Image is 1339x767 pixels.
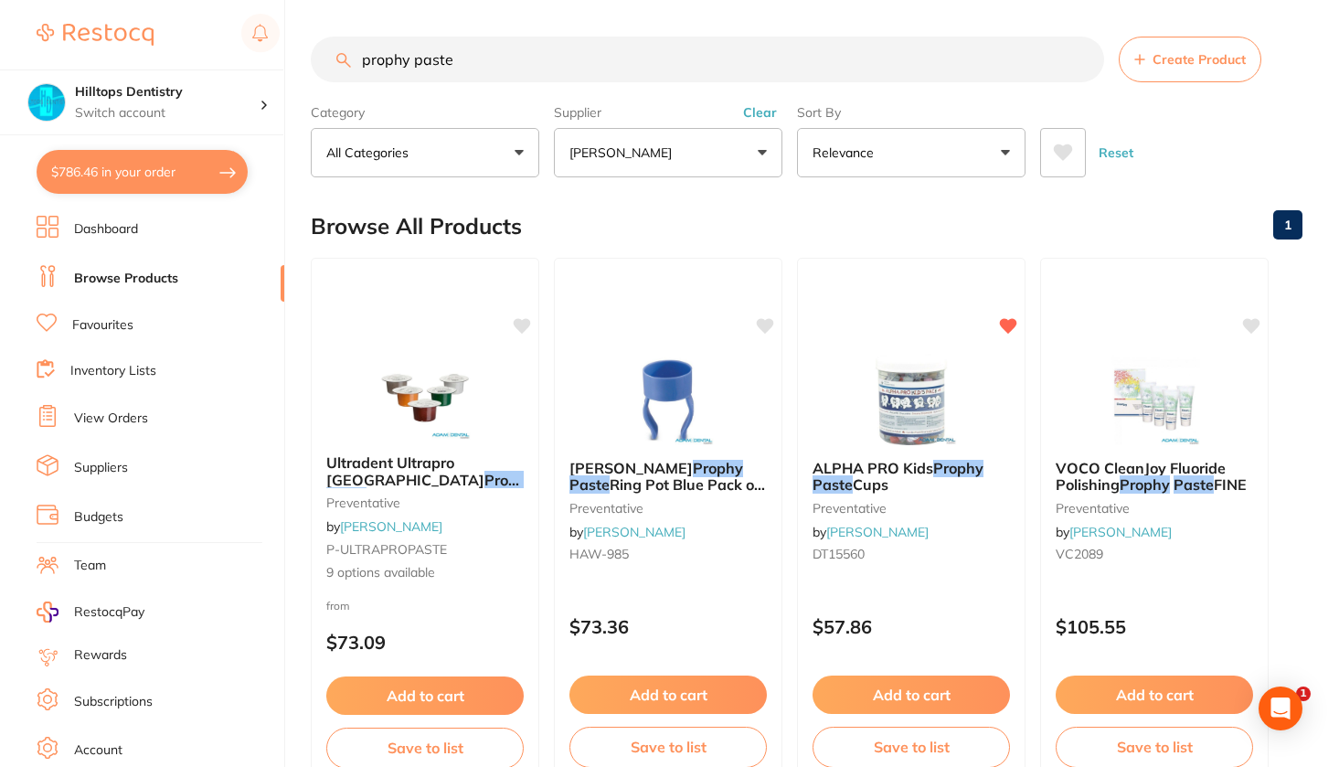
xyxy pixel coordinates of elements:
[311,214,522,240] h2: Browse All Products
[326,599,350,613] span: from
[1119,37,1261,82] button: Create Product
[797,128,1026,177] button: Relevance
[37,602,144,623] a: RestocqPay
[569,459,693,477] span: [PERSON_NAME]
[326,453,484,488] span: Ultradent Ultrapro [GEOGRAPHIC_DATA]
[326,632,524,653] p: $73.09
[797,104,1026,121] label: Sort By
[813,676,1010,714] button: Add to cart
[74,220,138,239] a: Dashboard
[326,487,367,506] em: Paste
[37,602,58,623] img: RestocqPay
[74,557,106,575] a: Team
[1214,475,1247,494] span: FINE
[74,459,128,477] a: Suppliers
[74,508,123,527] a: Budgets
[569,546,629,562] span: HAW-985
[569,501,767,516] small: preventative
[74,741,122,760] a: Account
[1174,475,1214,494] em: Paste
[75,104,260,123] p: Switch account
[74,603,144,622] span: RestocqPay
[1056,524,1172,540] span: by
[1153,52,1246,67] span: Create Product
[693,459,743,477] em: Prophy
[852,354,971,445] img: ALPHA PRO Kids Prophy Paste Cups
[569,727,767,767] button: Save to list
[74,410,148,428] a: View Orders
[1095,354,1214,445] img: VOCO CleanJoy Fluoride Polishing Prophy Paste FINE
[74,270,178,288] a: Browse Products
[326,676,524,715] button: Add to cart
[554,128,782,177] button: [PERSON_NAME]
[813,475,853,494] em: Paste
[813,144,881,162] p: Relevance
[813,459,933,477] span: ALPHA PRO Kids
[326,564,524,582] span: 9 options available
[609,354,728,445] img: HAWE Prophy Paste Ring Pot Blue Pack of 100
[311,128,539,177] button: All Categories
[1120,475,1170,494] em: Prophy
[813,546,865,562] span: DT15560
[1056,501,1253,516] small: preventative
[1296,687,1311,701] span: 1
[569,460,767,494] b: HAWE Prophy Paste Ring Pot Blue Pack of 100
[933,459,983,477] em: Prophy
[484,471,535,489] em: Prophy
[74,646,127,665] a: Rewards
[813,460,1010,494] b: ALPHA PRO Kids Prophy Paste Cups
[1069,524,1172,540] a: [PERSON_NAME]
[37,150,248,194] button: $786.46 in your order
[1056,546,1103,562] span: VC2089
[1056,459,1226,494] span: VOCO CleanJoy Fluoride Polishing
[1056,616,1253,637] p: $105.55
[569,524,685,540] span: by
[569,475,765,510] span: Ring Pot Blue Pack of 100
[326,144,416,162] p: All Categories
[1273,207,1302,243] a: 1
[340,518,442,535] a: [PERSON_NAME]
[853,475,888,494] span: Cups
[1259,687,1302,730] div: Open Intercom Messenger
[813,616,1010,637] p: $57.86
[813,501,1010,516] small: preventative
[326,541,447,558] span: P-ULTRAPROPASTE
[569,676,767,714] button: Add to cart
[1056,727,1253,767] button: Save to list
[813,727,1010,767] button: Save to list
[311,37,1104,82] input: Search Products
[1056,460,1253,494] b: VOCO CleanJoy Fluoride Polishing Prophy Paste FINE
[813,524,929,540] span: by
[74,693,153,711] a: Subscriptions
[1056,676,1253,714] button: Add to cart
[569,144,679,162] p: [PERSON_NAME]
[311,104,539,121] label: Category
[826,524,929,540] a: [PERSON_NAME]
[1093,128,1139,177] button: Reset
[569,475,610,494] em: Paste
[583,524,685,540] a: [PERSON_NAME]
[569,616,767,637] p: $73.36
[738,104,782,121] button: Clear
[554,104,782,121] label: Supplier
[28,84,65,121] img: Hilltops Dentistry
[366,348,484,440] img: Ultradent Ultrapro TX Prophy Paste
[72,316,133,335] a: Favourites
[37,14,154,56] a: Restocq Logo
[326,518,442,535] span: by
[326,454,524,488] b: Ultradent Ultrapro TX Prophy Paste
[326,495,524,510] small: preventative
[70,362,156,380] a: Inventory Lists
[37,24,154,46] img: Restocq Logo
[75,83,260,101] h4: Hilltops Dentistry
